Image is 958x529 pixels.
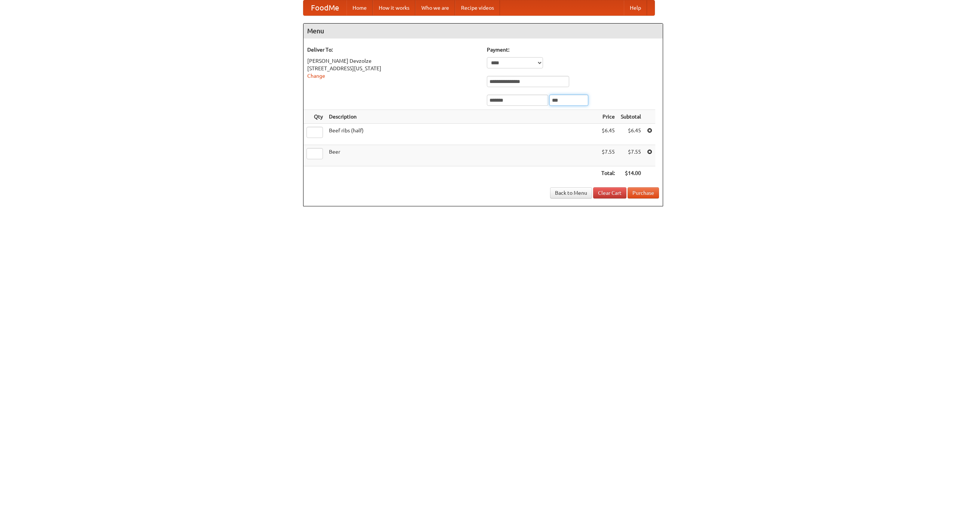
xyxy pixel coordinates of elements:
[618,124,644,145] td: $6.45
[307,73,325,79] a: Change
[618,110,644,124] th: Subtotal
[455,0,500,15] a: Recipe videos
[326,145,598,166] td: Beer
[303,24,663,39] h4: Menu
[550,187,592,199] a: Back to Menu
[598,166,618,180] th: Total:
[326,124,598,145] td: Beef ribs (half)
[624,0,647,15] a: Help
[618,145,644,166] td: $7.55
[598,124,618,145] td: $6.45
[628,187,659,199] button: Purchase
[303,110,326,124] th: Qty
[593,187,626,199] a: Clear Cart
[303,0,347,15] a: FoodMe
[598,110,618,124] th: Price
[618,166,644,180] th: $14.00
[307,46,479,53] h5: Deliver To:
[347,0,373,15] a: Home
[487,46,659,53] h5: Payment:
[326,110,598,124] th: Description
[307,65,479,72] div: [STREET_ADDRESS][US_STATE]
[415,0,455,15] a: Who we are
[598,145,618,166] td: $7.55
[373,0,415,15] a: How it works
[307,57,479,65] div: [PERSON_NAME] Devzolze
